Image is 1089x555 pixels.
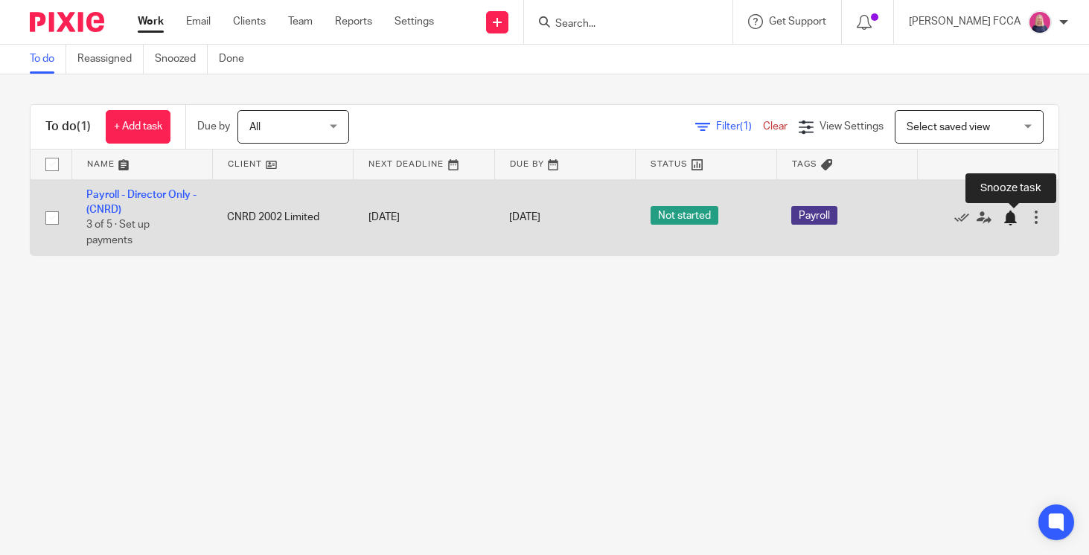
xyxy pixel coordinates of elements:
[77,121,91,132] span: (1)
[791,206,837,225] span: Payroll
[186,14,211,29] a: Email
[106,110,170,144] a: + Add task
[954,210,977,225] a: Mark as done
[86,190,197,215] a: Payroll - Director Only - (CNRD)
[554,18,688,31] input: Search
[233,14,266,29] a: Clients
[335,14,372,29] a: Reports
[45,119,91,135] h1: To do
[651,206,718,225] span: Not started
[820,121,884,132] span: View Settings
[716,121,763,132] span: Filter
[197,119,230,134] p: Due by
[155,45,208,74] a: Snoozed
[769,16,826,27] span: Get Support
[219,45,255,74] a: Done
[395,14,434,29] a: Settings
[212,179,353,255] td: CNRD 2002 Limited
[909,14,1021,29] p: [PERSON_NAME] FCCA
[288,14,313,29] a: Team
[763,121,788,132] a: Clear
[354,179,494,255] td: [DATE]
[1028,10,1052,34] img: Cheryl%20Sharp%20FCCA.png
[509,212,540,222] span: [DATE]
[30,45,66,74] a: To do
[907,122,990,132] span: Select saved view
[30,12,104,32] img: Pixie
[138,14,164,29] a: Work
[86,219,150,246] span: 3 of 5 · Set up payments
[249,122,261,132] span: All
[792,160,817,168] span: Tags
[77,45,144,74] a: Reassigned
[740,121,752,132] span: (1)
